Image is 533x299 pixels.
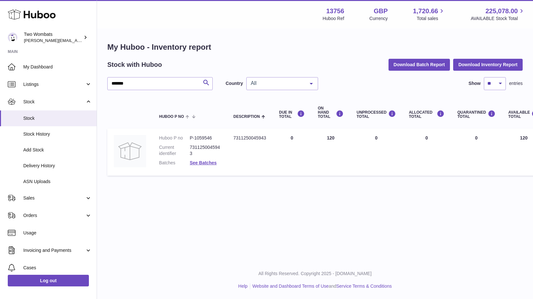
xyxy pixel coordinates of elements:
[23,115,92,121] span: Stock
[114,135,146,167] img: product image
[249,80,305,87] span: All
[413,7,438,15] span: 1,720.66
[238,284,248,289] a: Help
[23,131,92,137] span: Stock History
[23,265,92,271] span: Cases
[226,80,243,87] label: Country
[23,81,85,88] span: Listings
[389,59,450,70] button: Download Batch Report
[357,110,396,119] div: UNPROCESSED Total
[475,135,478,140] span: 0
[323,15,344,22] div: Huboo Ref
[159,160,190,166] dt: Batches
[469,80,481,87] label: Show
[252,284,329,289] a: Website and Dashboard Terms of Use
[453,59,523,70] button: Download Inventory Report
[311,129,350,176] td: 120
[190,144,220,157] dd: 7311250045943
[102,271,528,277] p: All Rights Reserved. Copyright 2025 - [DOMAIN_NAME]
[23,195,85,201] span: Sales
[250,283,392,289] li: and
[336,284,392,289] a: Service Terms & Conditions
[374,7,388,15] strong: GBP
[23,212,85,219] span: Orders
[107,60,162,69] h2: Stock with Huboo
[159,144,190,157] dt: Current identifier
[509,80,523,87] span: entries
[8,275,89,286] a: Log out
[24,38,164,43] span: [PERSON_NAME][EMAIL_ADDRESS][PERSON_NAME][DOMAIN_NAME]
[272,129,311,176] td: 0
[159,115,184,119] span: Huboo P no
[413,7,446,22] a: 1,720.66 Total sales
[402,129,451,176] td: 0
[326,7,344,15] strong: 13756
[8,33,17,42] img: philip.carroll@twowombats.com
[471,15,525,22] span: AVAILABLE Stock Total
[23,64,92,70] span: My Dashboard
[233,115,260,119] span: Description
[23,147,92,153] span: Add Stock
[417,15,445,22] span: Total sales
[457,110,496,119] div: QUARANTINED Total
[23,247,85,253] span: Invoicing and Payments
[23,99,85,105] span: Stock
[23,179,92,185] span: ASN Uploads
[350,129,402,176] td: 0
[485,7,518,15] span: 225,078.00
[369,15,388,22] div: Currency
[23,163,92,169] span: Delivery History
[279,110,305,119] div: DUE IN TOTAL
[471,7,525,22] a: 225,078.00 AVAILABLE Stock Total
[107,42,523,52] h1: My Huboo - Inventory report
[24,31,82,44] div: Two Wombats
[318,106,344,119] div: ON HAND Total
[23,230,92,236] span: Usage
[159,135,190,141] dt: Huboo P no
[233,135,266,141] div: 7311250045943
[190,160,217,165] a: See Batches
[409,110,444,119] div: ALLOCATED Total
[190,135,220,141] dd: P-1059546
